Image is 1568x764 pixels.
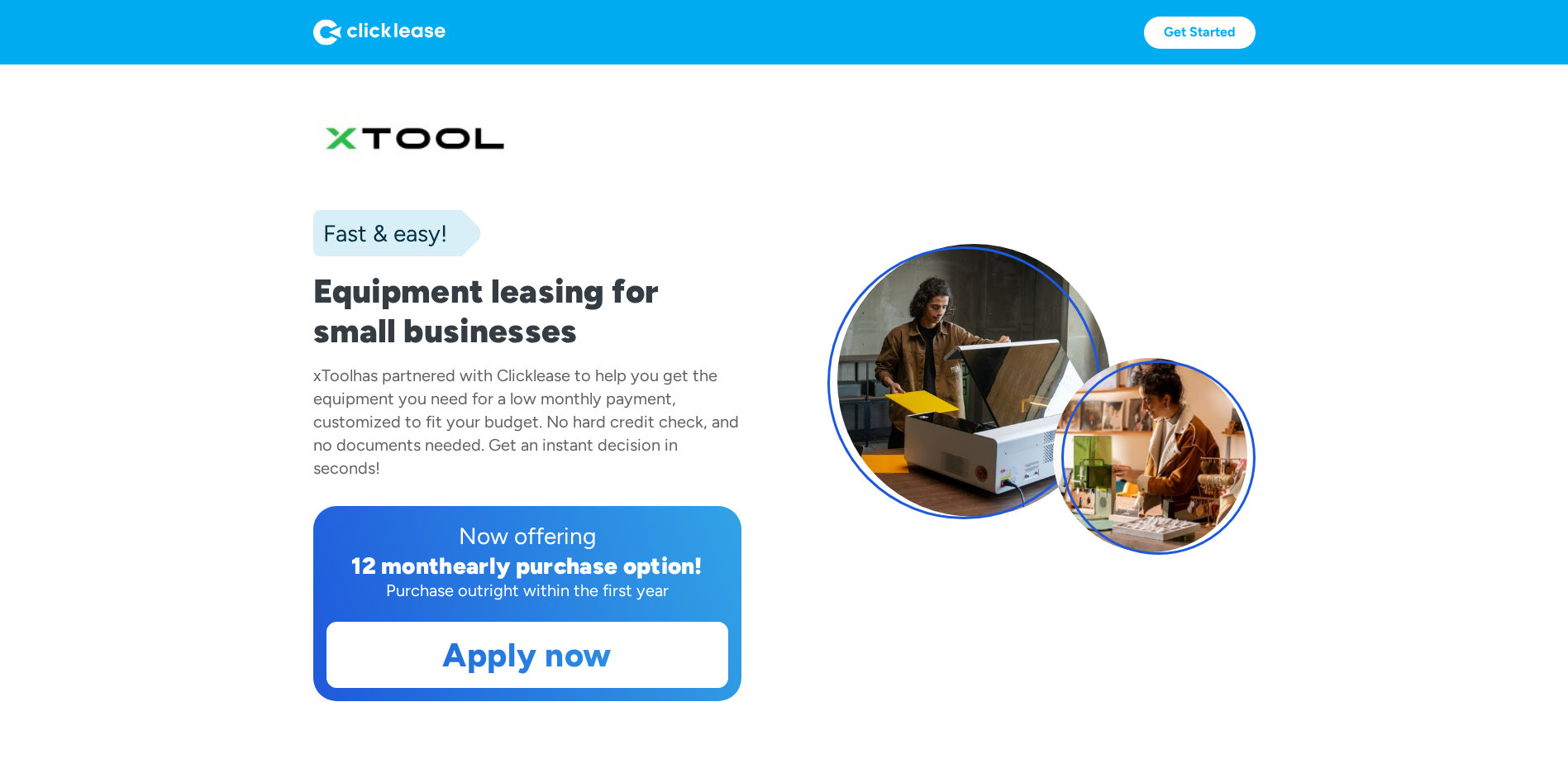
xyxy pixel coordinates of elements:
[326,579,728,602] div: Purchase outright within the first year
[326,519,728,552] div: Now offering
[453,552,703,580] div: early purchase option!
[1144,17,1256,49] a: Get Started
[313,271,741,351] h1: Equipment leasing for small businesses
[327,623,727,687] a: Apply now
[313,19,446,45] img: Logo
[351,552,453,580] div: 12 month
[313,217,447,250] div: Fast & easy!
[313,365,353,385] div: xTool
[313,365,739,478] div: has partnered with Clicklease to help you get the equipment you need for a low monthly payment, c...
